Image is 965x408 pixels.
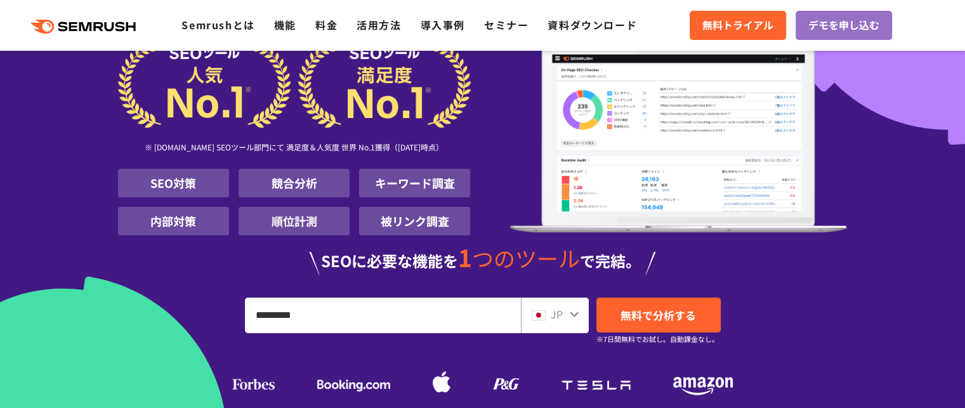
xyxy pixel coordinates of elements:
[796,11,892,40] a: デモを申し込む
[421,17,465,32] a: 導入事例
[239,169,350,197] li: 競合分析
[181,17,254,32] a: Semrushとは
[580,249,641,272] span: で完結。
[548,17,637,32] a: 資料ダウンロード
[690,11,786,40] a: 無料トライアル
[118,246,848,275] div: SEOに必要な機能を
[239,207,350,235] li: 順位計測
[118,169,229,197] li: SEO対策
[359,169,470,197] li: キーワード調査
[359,207,470,235] li: 被リンク調査
[551,306,563,322] span: JP
[484,17,528,32] a: セミナー
[472,242,580,273] span: つのツール
[118,207,229,235] li: 内部対策
[596,333,719,345] small: ※7日間無料でお試し。自動課金なし。
[118,128,471,169] div: ※ [DOMAIN_NAME] SEOツール部門にて 満足度＆人気度 世界 No.1獲得（[DATE]時点）
[315,17,338,32] a: 料金
[596,298,721,332] a: 無料で分析する
[702,17,773,34] span: 無料トライアル
[274,17,296,32] a: 機能
[620,307,696,323] span: 無料で分析する
[246,298,520,332] input: URL、キーワードを入力してください
[357,17,401,32] a: 活用方法
[808,17,879,34] span: デモを申し込む
[458,240,472,274] span: 1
